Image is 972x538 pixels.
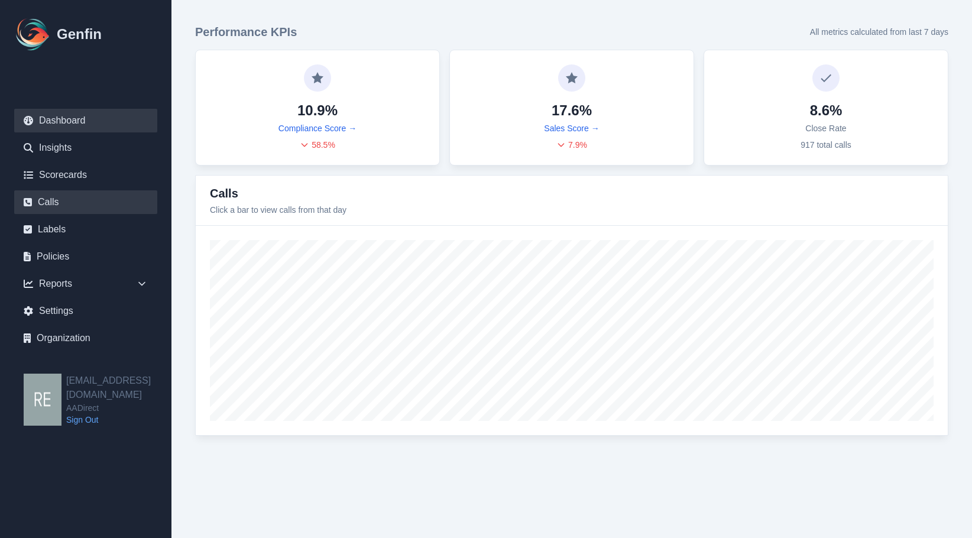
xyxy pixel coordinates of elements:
a: Labels [14,218,157,241]
div: 58.5 % [300,139,335,151]
p: All metrics calculated from last 7 days [810,26,948,38]
a: Calls [14,190,157,214]
p: Click a bar to view calls from that day [210,204,346,216]
a: Sales Score → [544,122,599,134]
div: Reports [14,272,157,296]
h4: 10.9% [297,101,338,120]
a: Settings [14,299,157,323]
h3: Calls [210,185,346,202]
a: Insights [14,136,157,160]
h3: Performance KPIs [195,24,297,40]
p: 917 total calls [801,139,851,151]
h4: 8.6% [810,101,843,120]
p: Close Rate [805,122,846,134]
img: Logo [14,15,52,53]
div: 7.9 % [556,139,587,151]
h4: 17.6% [552,101,592,120]
span: AADirect [66,402,171,414]
a: Policies [14,245,157,268]
a: Organization [14,326,157,350]
a: Dashboard [14,109,157,132]
a: Compliance Score → [278,122,357,134]
h2: [EMAIL_ADDRESS][DOMAIN_NAME] [66,374,171,402]
h1: Genfin [57,25,102,44]
a: Scorecards [14,163,157,187]
a: Sign Out [66,414,171,426]
img: resqueda@aadirect.com [24,374,61,426]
